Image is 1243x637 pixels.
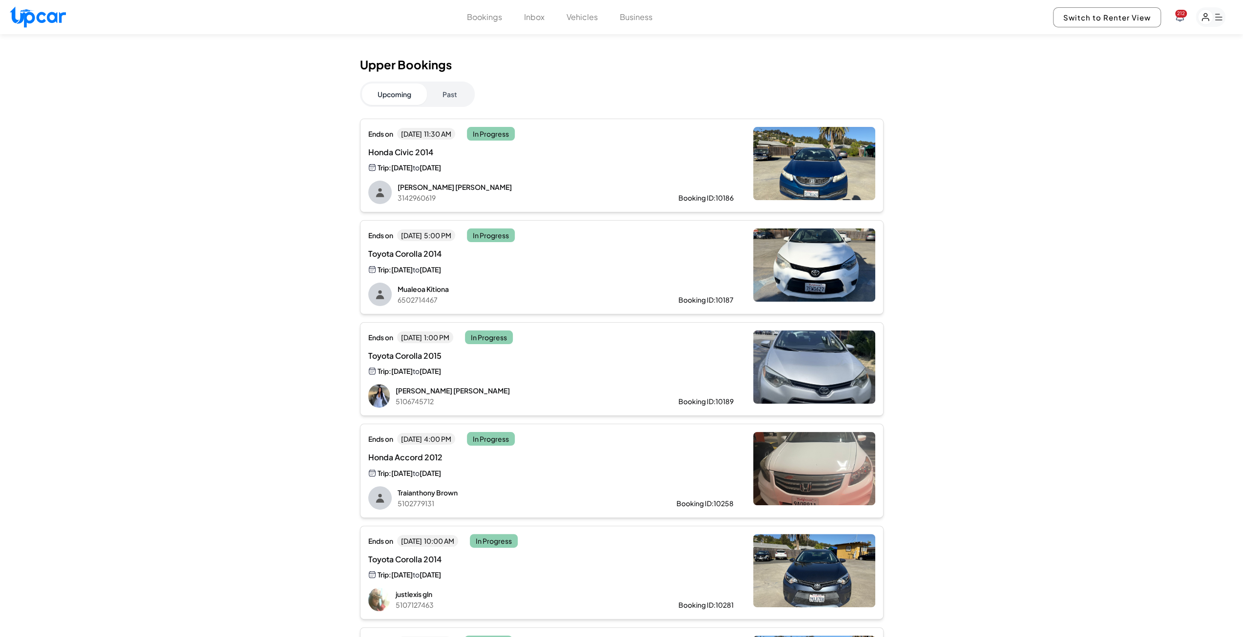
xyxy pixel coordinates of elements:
[368,230,393,240] span: Ends on
[360,58,884,72] h1: Upper Bookings
[368,536,393,546] span: Ends on
[398,295,647,305] p: 6502714467
[368,248,569,260] span: Toyota Corolla 2014
[368,129,393,139] span: Ends on
[427,83,473,105] button: Past
[524,11,545,23] button: Inbox
[678,396,734,406] div: Booking ID: 10189
[378,468,391,478] span: Trip:
[620,11,653,23] button: Business
[413,265,420,274] span: to
[753,127,875,200] img: Honda Civic 2014
[378,163,391,172] span: Trip:
[10,6,66,27] img: Upcar Logo
[676,498,734,508] div: Booking ID: 10258
[396,396,647,406] p: 5106745712
[398,182,647,192] p: [PERSON_NAME] [PERSON_NAME]
[398,498,645,508] p: 5102779131
[368,434,393,444] span: Ends on
[467,11,502,23] button: Bookings
[368,384,390,408] img: Jaymee Vaughn
[397,128,455,140] span: [DATE] 11:30 AM
[413,367,420,375] span: to
[397,229,455,241] span: [DATE] 5:00 PM
[397,331,453,343] span: [DATE] 1:00 PM
[678,295,734,305] div: Booking ID: 10187
[396,589,647,599] p: justlexis gln
[753,432,875,505] img: Honda Accord 2012
[378,366,391,376] span: Trip:
[391,570,413,579] span: [DATE]
[413,469,420,477] span: to
[368,350,569,362] span: Toyota Corolla 2015
[391,265,413,274] span: [DATE]
[368,452,569,463] span: Honda Accord 2012
[396,600,647,610] p: 5107127463
[465,330,513,344] span: In Progress
[753,534,875,607] img: Toyota Corolla 2014
[378,265,391,274] span: Trip:
[391,163,413,172] span: [DATE]
[753,330,875,404] img: Toyota Corolla 2015
[420,469,441,477] span: [DATE]
[420,265,441,274] span: [DATE]
[398,284,647,294] p: Mualeoa Kitiona
[1053,7,1161,27] button: Switch to Renter View
[467,127,515,141] span: In Progress
[413,570,420,579] span: to
[398,488,645,497] p: Traianthony Brown
[391,367,413,375] span: [DATE]
[397,535,458,547] span: [DATE] 10:00 AM
[413,163,420,172] span: to
[391,469,413,477] span: [DATE]
[397,433,455,445] span: [DATE] 4:00 PM
[368,588,390,611] img: justlexis gln
[678,600,734,610] div: Booking ID: 10281
[567,11,598,23] button: Vehicles
[362,83,427,105] button: Upcoming
[420,367,441,375] span: [DATE]
[368,554,569,565] span: Toyota Corolla 2014
[467,228,515,242] span: In Progress
[420,163,441,172] span: [DATE]
[398,193,647,203] p: 3142960619
[470,534,518,548] span: In Progress
[467,432,515,446] span: In Progress
[678,193,734,203] div: Booking ID: 10186
[396,386,647,395] p: [PERSON_NAME] [PERSON_NAME]
[368,332,393,342] span: Ends on
[1175,10,1187,18] span: You have new notifications
[753,228,875,302] img: Toyota Corolla 2014
[420,570,441,579] span: [DATE]
[378,570,391,579] span: Trip:
[368,146,569,158] span: Honda Civic 2014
